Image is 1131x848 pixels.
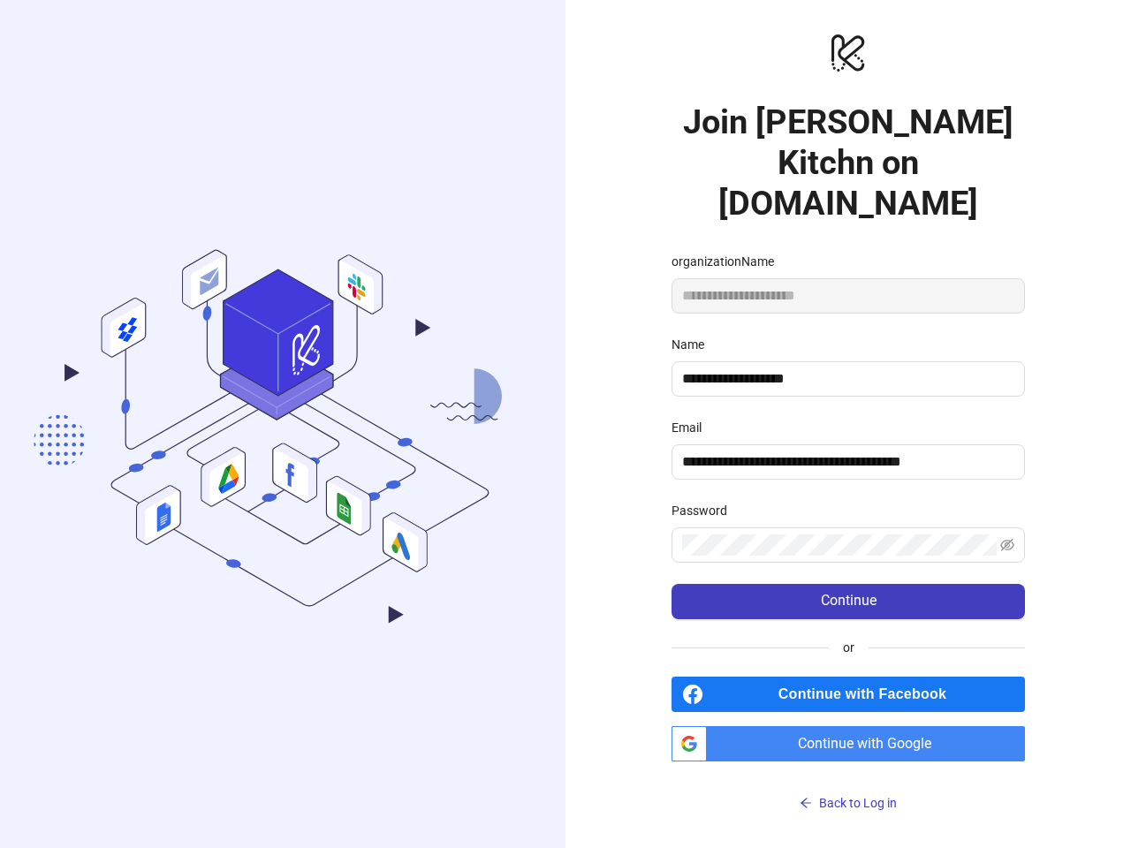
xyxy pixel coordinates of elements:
input: Email [682,451,1011,473]
a: Back to Log in [672,761,1025,818]
span: or [829,638,869,657]
label: Password [672,501,739,520]
label: Name [672,335,716,354]
label: Email [672,418,713,437]
input: Name [682,368,1011,390]
input: organizationName [672,278,1025,314]
label: organizationName [672,252,786,271]
span: Back to Log in [819,796,897,810]
a: Continue with Facebook [672,677,1025,712]
span: Continue with Google [714,726,1025,761]
a: Continue with Google [672,726,1025,761]
input: Password [682,534,997,556]
h1: Join [PERSON_NAME] Kitchn on [DOMAIN_NAME] [672,102,1025,223]
span: Continue with Facebook [710,677,1025,712]
span: arrow-left [800,797,812,809]
span: eye-invisible [1000,538,1014,552]
span: Continue [821,593,877,609]
button: Back to Log in [672,790,1025,818]
button: Continue [672,584,1025,619]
